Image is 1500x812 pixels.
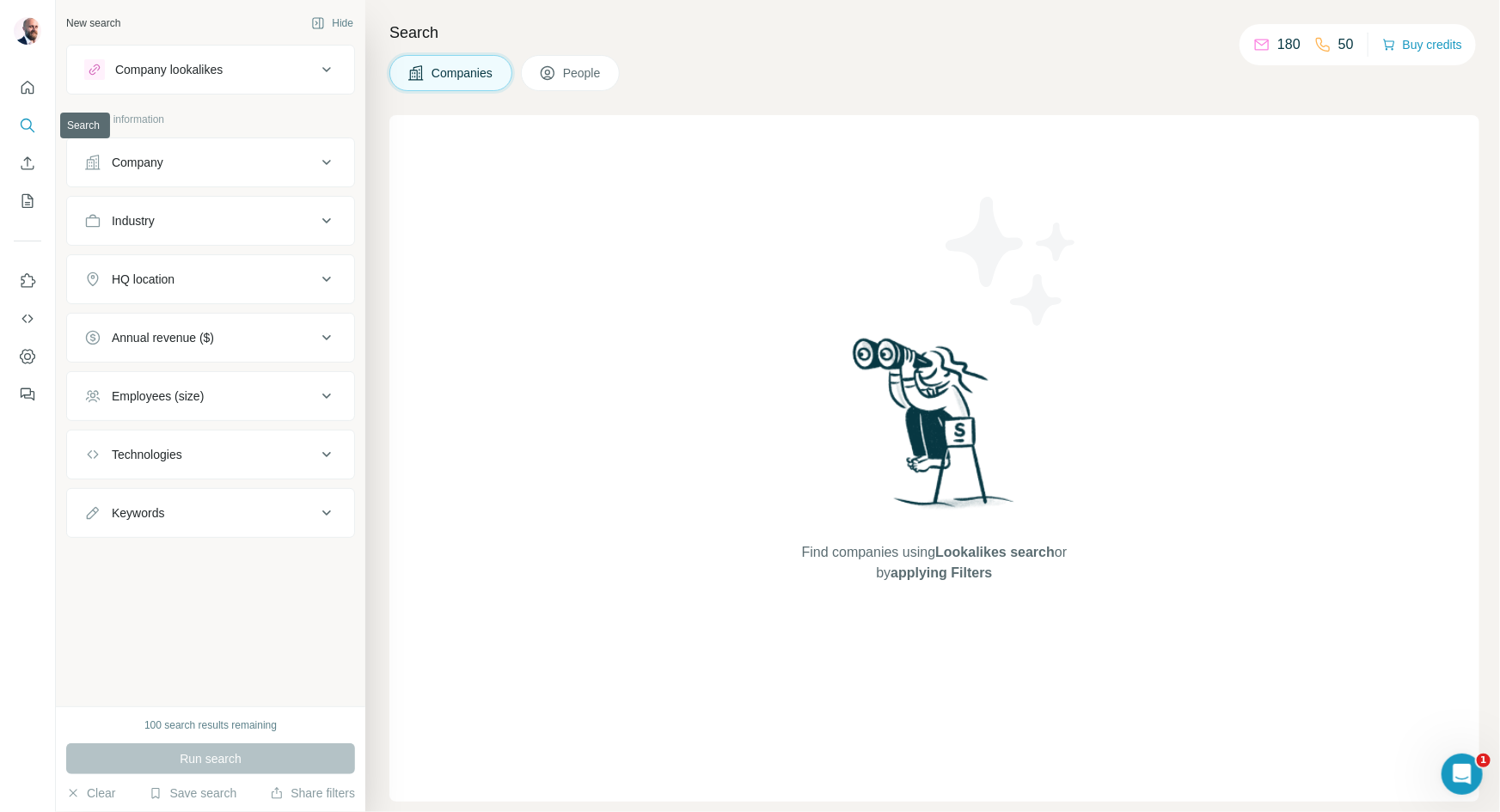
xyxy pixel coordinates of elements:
[14,17,41,45] img: Avatar
[14,303,41,334] button: Use Surfe API
[14,186,41,217] button: My lists
[14,379,41,410] button: Feedback
[112,504,164,522] div: Keywords
[112,271,174,288] div: HQ location
[1442,754,1483,795] iframe: Intercom live chat
[67,259,354,300] button: HQ location
[389,21,1479,45] h4: Search
[1382,33,1462,57] button: Buy credits
[112,446,182,463] div: Technologies
[797,542,1072,583] span: Find companies using or by
[935,545,1055,559] span: Lookalikes search
[1277,34,1301,55] p: 180
[14,148,41,179] button: Enrich CSV
[432,64,494,82] span: Companies
[67,434,354,475] button: Technologies
[67,49,354,90] button: Company lookalikes
[891,565,992,580] span: applying Filters
[299,10,365,36] button: Hide
[1477,754,1491,767] span: 1
[934,184,1089,339] img: Surfe Illustration - Stars
[563,64,603,82] span: People
[112,329,214,346] div: Annual revenue ($)
[67,375,354,417] button: Employees (size)
[14,72,41,103] button: Quick start
[14,110,41,141] button: Search
[115,61,223,78] div: Company lookalikes
[67,317,354,358] button: Annual revenue ($)
[14,341,41,372] button: Dashboard
[67,200,354,241] button: Industry
[149,785,236,802] button: Save search
[67,142,354,183] button: Company
[112,154,163,171] div: Company
[66,785,115,802] button: Clear
[144,717,277,733] div: 100 search results remaining
[67,492,354,534] button: Keywords
[112,212,155,229] div: Industry
[270,785,355,802] button: Share filters
[112,388,204,405] div: Employees (size)
[14,266,41,296] button: Use Surfe on LinkedIn
[66,112,355,127] p: Company information
[1338,34,1354,55] p: 50
[845,333,1024,525] img: Surfe Illustration - Woman searching with binoculars
[66,15,120,31] div: New search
